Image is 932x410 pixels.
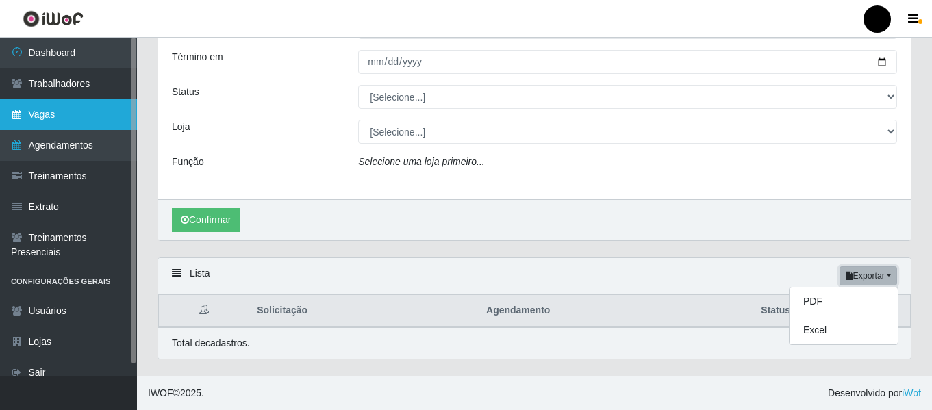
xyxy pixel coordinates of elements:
p: Total de cadastros. [172,336,250,350]
label: Término em [172,50,223,64]
a: iWof [902,387,921,398]
span: IWOF [148,387,173,398]
span: Desenvolvido por [828,386,921,400]
img: CoreUI Logo [23,10,84,27]
button: Confirmar [172,208,240,232]
th: Agendamento [478,295,753,327]
span: © 2025 . [148,386,204,400]
label: Loja [172,120,190,134]
input: 00/00/0000 [358,50,897,74]
button: PDF [790,287,898,316]
label: Status [172,85,199,99]
th: Solicitação [249,295,478,327]
div: Lista [158,258,911,294]
i: Selecione uma loja primeiro... [358,156,484,167]
th: Status [753,295,910,327]
button: Excel [790,316,898,344]
label: Função [172,155,204,169]
button: Exportar [840,266,897,285]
